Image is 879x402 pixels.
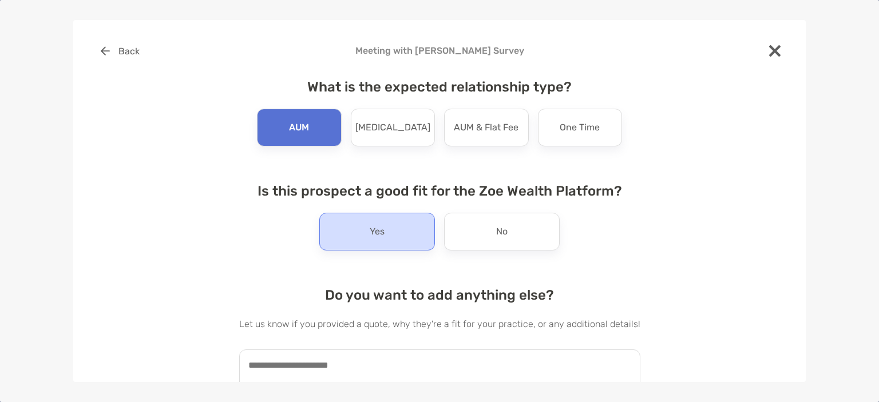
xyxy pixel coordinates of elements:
h4: Is this prospect a good fit for the Zoe Wealth Platform? [239,183,640,199]
p: AUM & Flat Fee [454,118,518,137]
h4: What is the expected relationship type? [239,79,640,95]
p: AUM [289,118,309,137]
img: close modal [769,45,781,57]
h4: Meeting with [PERSON_NAME] Survey [92,45,787,56]
p: Yes [370,222,385,241]
p: No [496,222,508,241]
img: button icon [101,46,110,55]
h4: Do you want to add anything else? [239,287,640,303]
p: One Time [560,118,600,137]
button: Back [92,38,148,63]
p: [MEDICAL_DATA] [355,118,430,137]
p: Let us know if you provided a quote, why they're a fit for your practice, or any additional details! [239,317,640,331]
